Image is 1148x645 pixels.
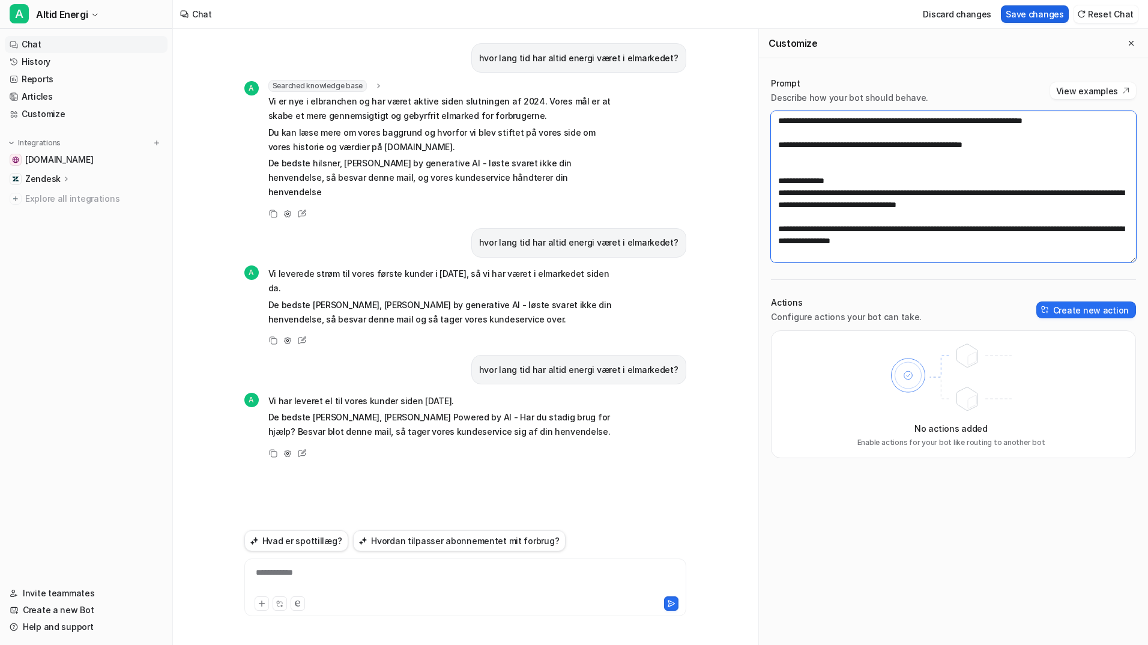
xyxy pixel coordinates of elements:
p: Vi er nye i elbranchen og har været aktive siden slutningen af 2024. Vores mål er at skabe et mer... [268,94,620,123]
a: Articles [5,88,168,105]
p: De bedste [PERSON_NAME], [PERSON_NAME] by generative AI - løste svaret ikke din henvendelse, så b... [268,298,620,327]
div: Chat [192,8,212,20]
span: A [10,4,29,23]
p: Integrations [18,138,61,148]
span: [DOMAIN_NAME] [25,154,93,166]
span: Explore all integrations [25,189,163,208]
span: Altid Energi [36,6,88,23]
p: Describe how your bot should behave. [771,92,928,104]
p: Configure actions your bot can take. [771,311,922,323]
a: Explore all integrations [5,190,168,207]
button: Close flyout [1124,36,1138,50]
p: Zendesk [25,173,61,185]
p: hvor lang tid har altid energi været i elmarkedet? [479,363,678,377]
button: Integrations [5,137,64,149]
span: Searched knowledge base [268,80,367,92]
img: explore all integrations [10,193,22,205]
button: Reset Chat [1074,5,1138,23]
a: History [5,53,168,70]
button: Create new action [1036,301,1136,318]
span: A [244,393,259,407]
span: A [244,265,259,280]
a: Chat [5,36,168,53]
img: menu_add.svg [153,139,161,147]
p: hvor lang tid har altid energi været i elmarkedet? [479,51,678,65]
p: Vi har leveret el til vores kunder siden [DATE]. [268,394,620,408]
a: Customize [5,106,168,123]
button: Discard changes [918,5,996,23]
img: create-action-icon.svg [1041,306,1050,314]
img: Zendesk [12,175,19,183]
a: Reports [5,71,168,88]
p: Du kan læse mere om vores baggrund og hvorfor vi blev stiftet på vores side om vores historie og ... [268,126,620,154]
img: reset [1077,10,1086,19]
img: expand menu [7,139,16,147]
p: No actions added [914,422,988,435]
a: altidenergi.dk[DOMAIN_NAME] [5,151,168,168]
a: Invite teammates [5,585,168,602]
p: hvor lang tid har altid energi været i elmarkedet? [479,235,678,250]
button: Save changes [1001,5,1069,23]
img: altidenergi.dk [12,156,19,163]
a: Help and support [5,619,168,635]
p: Vi leverede strøm til vores første kunder i [DATE], så vi har været i elmarkedet siden da. [268,267,620,295]
button: Hvad er spottillæg? [244,530,349,551]
p: Enable actions for your bot like routing to another bot [857,437,1045,448]
span: A [244,81,259,95]
button: View examples [1050,82,1136,99]
a: Create a new Bot [5,602,168,619]
h2: Customize [769,37,817,49]
p: Actions [771,297,922,309]
p: Prompt [771,77,928,89]
p: De bedste [PERSON_NAME], [PERSON_NAME] Powered by AI - Har du stadig brug for hjælp? Besvar blot ... [268,410,620,439]
p: De bedste hilsner, [PERSON_NAME] by generative AI - løste svaret ikke din henvendelse, så besvar ... [268,156,620,199]
button: Hvordan tilpasser abonnementet mit forbrug? [353,530,566,551]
